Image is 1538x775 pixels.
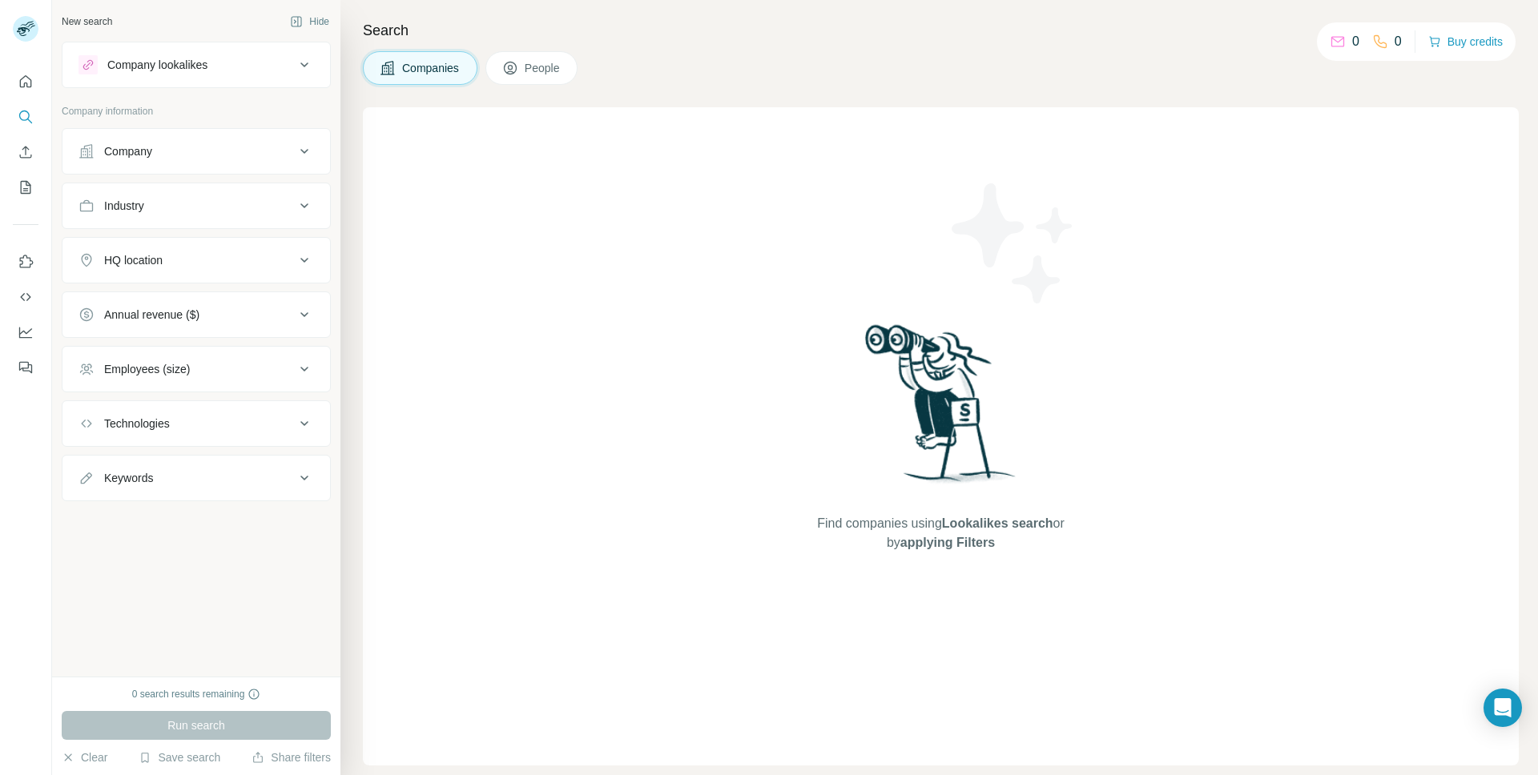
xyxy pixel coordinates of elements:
button: My lists [13,173,38,202]
span: Companies [402,60,461,76]
button: Save search [139,749,220,765]
button: Quick start [13,67,38,96]
span: Find companies using or by [812,514,1069,552]
button: Technologies [62,404,330,443]
button: Buy credits [1428,30,1503,53]
div: Company [104,143,152,159]
div: Company lookalikes [107,57,207,73]
button: Feedback [13,353,38,382]
span: Lookalikes search [942,516,1053,530]
button: Search [13,102,38,131]
img: Surfe Illustration - Woman searching with binoculars [858,320,1025,499]
span: applying Filters [900,536,995,549]
button: Clear [62,749,107,765]
div: HQ location [104,252,163,268]
button: Keywords [62,459,330,497]
button: HQ location [62,241,330,279]
h4: Search [363,19,1519,42]
div: Employees (size) [104,361,190,377]
button: Company [62,132,330,171]
div: Technologies [104,416,170,432]
button: Employees (size) [62,350,330,388]
button: Use Surfe on LinkedIn [13,247,38,276]
div: Industry [104,198,144,214]
button: Use Surfe API [13,283,38,311]
div: 0 search results remaining [132,687,261,701]
p: 0 [1352,32,1359,51]
button: Hide [279,10,340,34]
p: Company information [62,104,331,118]
button: Dashboard [13,318,38,347]
button: Industry [62,187,330,225]
div: Annual revenue ($) [104,307,199,323]
button: Share filters [252,749,331,765]
button: Enrich CSV [13,138,38,167]
button: Company lookalikes [62,46,330,84]
div: Open Intercom Messenger [1484,689,1522,727]
span: People [525,60,562,76]
div: New search [62,14,112,29]
p: 0 [1395,32,1402,51]
div: Keywords [104,470,153,486]
button: Annual revenue ($) [62,295,330,334]
img: Surfe Illustration - Stars [941,171,1085,315]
